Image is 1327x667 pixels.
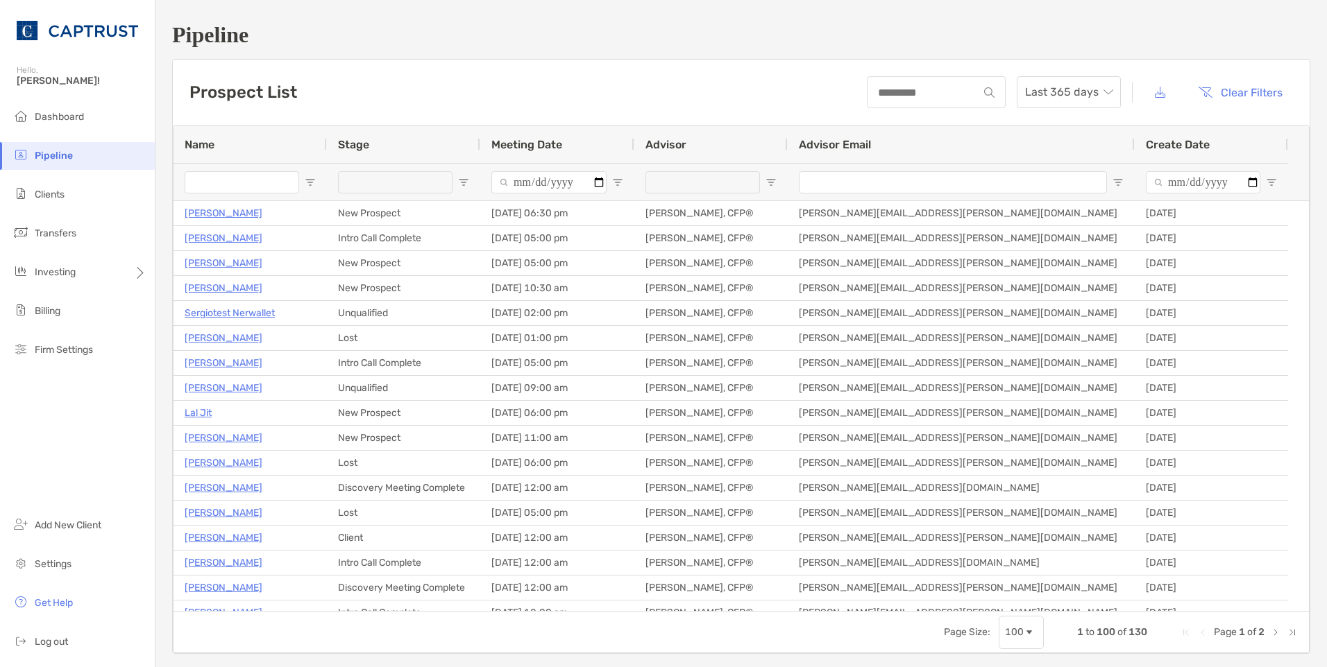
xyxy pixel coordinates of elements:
[634,426,788,450] div: [PERSON_NAME], CFP®
[1135,276,1288,300] div: [DATE]
[35,558,71,570] span: Settings
[185,229,262,247] p: [PERSON_NAME]
[788,376,1135,400] div: [PERSON_NAME][EMAIL_ADDRESS][PERSON_NAME][DOMAIN_NAME]
[491,171,607,193] input: Meeting Date Filter Input
[12,224,29,241] img: transfers icon
[480,476,634,500] div: [DATE] 12:00 am
[185,379,262,397] a: [PERSON_NAME]
[185,604,262,621] a: [PERSON_NAME]
[1135,376,1288,400] div: [DATE]
[35,150,73,162] span: Pipeline
[634,526,788,550] div: [PERSON_NAME], CFP®
[185,454,262,471] a: [PERSON_NAME]
[12,302,29,318] img: billing icon
[480,426,634,450] div: [DATE] 11:00 am
[1005,626,1024,638] div: 100
[327,326,480,350] div: Lost
[480,401,634,425] div: [DATE] 06:00 pm
[35,111,84,123] span: Dashboard
[185,205,262,222] a: [PERSON_NAME]
[458,177,469,188] button: Open Filter Menu
[12,185,29,202] img: clients icon
[1135,326,1288,350] div: [DATE]
[634,326,788,350] div: [PERSON_NAME], CFP®
[634,501,788,525] div: [PERSON_NAME], CFP®
[1135,201,1288,225] div: [DATE]
[645,138,686,151] span: Advisor
[1239,626,1245,638] span: 1
[944,626,990,638] div: Page Size:
[185,529,262,546] p: [PERSON_NAME]
[788,426,1135,450] div: [PERSON_NAME][EMAIL_ADDRESS][PERSON_NAME][DOMAIN_NAME]
[634,301,788,325] div: [PERSON_NAME], CFP®
[327,226,480,250] div: Intro Call Complete
[327,501,480,525] div: Lost
[788,301,1135,325] div: [PERSON_NAME][EMAIL_ADDRESS][PERSON_NAME][DOMAIN_NAME]
[480,376,634,400] div: [DATE] 09:00 am
[1135,426,1288,450] div: [DATE]
[12,146,29,163] img: pipeline icon
[12,516,29,532] img: add_new_client icon
[1135,526,1288,550] div: [DATE]
[35,227,76,239] span: Transfers
[480,526,634,550] div: [DATE] 12:00 am
[634,201,788,225] div: [PERSON_NAME], CFP®
[12,632,29,649] img: logout icon
[788,226,1135,250] div: [PERSON_NAME][EMAIL_ADDRESS][PERSON_NAME][DOMAIN_NAME]
[338,138,369,151] span: Stage
[1187,77,1293,107] button: Clear Filters
[634,251,788,275] div: [PERSON_NAME], CFP®
[480,600,634,625] div: [DATE] 12:00 am
[1146,138,1210,151] span: Create Date
[612,177,623,188] button: Open Filter Menu
[788,201,1135,225] div: [PERSON_NAME][EMAIL_ADDRESS][PERSON_NAME][DOMAIN_NAME]
[185,254,262,272] a: [PERSON_NAME]
[799,171,1107,193] input: Advisor Email Filter Input
[327,251,480,275] div: New Prospect
[185,479,262,496] p: [PERSON_NAME]
[634,600,788,625] div: [PERSON_NAME], CFP®
[327,526,480,550] div: Client
[327,351,480,375] div: Intro Call Complete
[480,501,634,525] div: [DATE] 05:00 pm
[327,575,480,600] div: Discovery Meeting Complete
[788,526,1135,550] div: [PERSON_NAME][EMAIL_ADDRESS][PERSON_NAME][DOMAIN_NAME]
[327,551,480,575] div: Intro Call Complete
[1113,177,1124,188] button: Open Filter Menu
[35,189,65,200] span: Clients
[327,476,480,500] div: Discovery Meeting Complete
[185,304,275,322] a: Sergiotest Nerwallet
[1146,171,1260,193] input: Create Date Filter Input
[788,451,1135,475] div: [PERSON_NAME][EMAIL_ADDRESS][PERSON_NAME][DOMAIN_NAME]
[480,326,634,350] div: [DATE] 01:00 pm
[185,579,262,596] a: [PERSON_NAME]
[1135,226,1288,250] div: [DATE]
[185,554,262,571] p: [PERSON_NAME]
[788,401,1135,425] div: [PERSON_NAME][EMAIL_ADDRESS][PERSON_NAME][DOMAIN_NAME]
[788,276,1135,300] div: [PERSON_NAME][EMAIL_ADDRESS][PERSON_NAME][DOMAIN_NAME]
[1270,627,1281,638] div: Next Page
[1266,177,1277,188] button: Open Filter Menu
[1025,77,1113,107] span: Last 365 days
[1135,501,1288,525] div: [DATE]
[1135,551,1288,575] div: [DATE]
[35,519,101,531] span: Add New Client
[634,276,788,300] div: [PERSON_NAME], CFP®
[480,251,634,275] div: [DATE] 05:00 pm
[634,451,788,475] div: [PERSON_NAME], CFP®
[35,305,60,317] span: Billing
[185,171,299,193] input: Name Filter Input
[634,575,788,600] div: [PERSON_NAME], CFP®
[1214,626,1237,638] span: Page
[1287,627,1298,638] div: Last Page
[12,555,29,571] img: settings icon
[35,597,73,609] span: Get Help
[327,201,480,225] div: New Prospect
[788,251,1135,275] div: [PERSON_NAME][EMAIL_ADDRESS][PERSON_NAME][DOMAIN_NAME]
[185,354,262,372] a: [PERSON_NAME]
[1135,575,1288,600] div: [DATE]
[35,266,76,278] span: Investing
[1135,451,1288,475] div: [DATE]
